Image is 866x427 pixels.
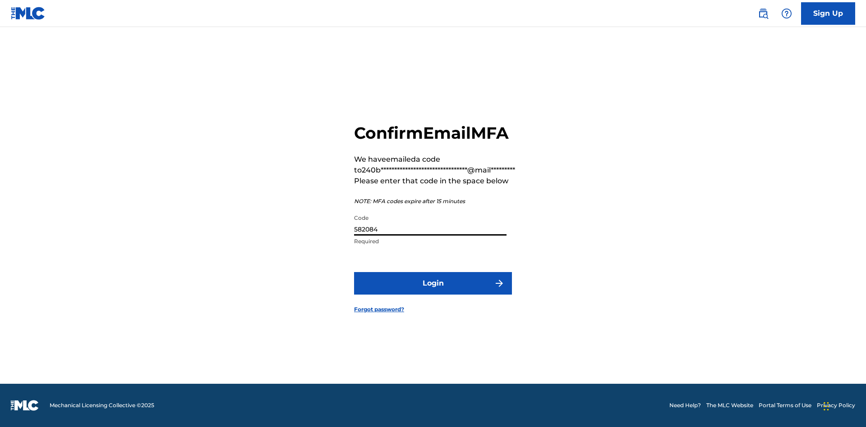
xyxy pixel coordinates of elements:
img: f7272a7cc735f4ea7f67.svg [494,278,505,289]
p: Please enter that code in the space below [354,176,515,186]
img: help [781,8,792,19]
img: MLC Logo [11,7,46,20]
div: Drag [824,393,829,420]
a: Sign Up [801,2,855,25]
h2: Confirm Email MFA [354,123,515,143]
a: Public Search [754,5,772,23]
a: Portal Terms of Use [759,401,811,409]
button: Login [354,272,512,295]
p: Required [354,237,507,245]
a: Need Help? [669,401,701,409]
a: The MLC Website [706,401,753,409]
p: NOTE: MFA codes expire after 15 minutes [354,197,515,205]
a: Forgot password? [354,305,404,313]
a: Privacy Policy [817,401,855,409]
img: logo [11,400,39,411]
span: Mechanical Licensing Collective © 2025 [50,401,154,409]
iframe: Chat Widget [821,384,866,427]
img: search [758,8,769,19]
div: Help [778,5,796,23]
